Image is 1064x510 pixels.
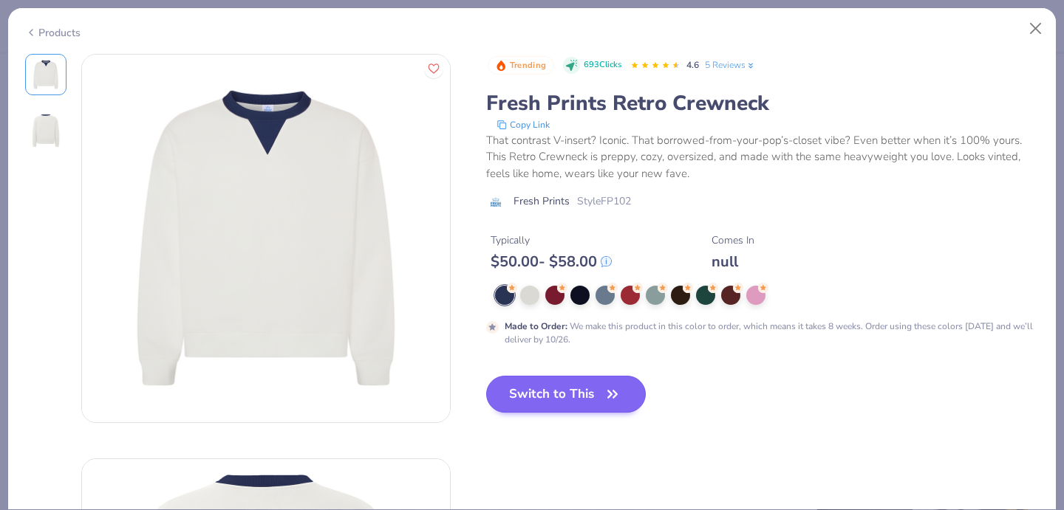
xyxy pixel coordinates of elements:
span: 4.6 [686,59,699,71]
div: That contrast V-insert? Iconic. That borrowed-from-your-pop’s-closet vibe? Even better when it’s ... [486,132,1040,182]
button: Close [1022,15,1050,43]
div: 4.6 Stars [630,54,681,77]
img: Front [82,55,450,422]
span: Style FP102 [577,193,631,209]
span: Fresh Prints [514,193,570,209]
div: null [712,252,754,271]
button: Switch to This [486,376,647,413]
div: $ 50.00 - $ 58.00 [491,252,612,271]
div: Products [25,25,81,41]
a: 5 Reviews [705,58,756,72]
img: Front [28,57,64,92]
strong: Made to Order : [505,320,567,332]
img: brand logo [486,196,506,208]
button: copy to clipboard [492,117,554,132]
div: We make this product in this color to order, which means it takes 8 weeks. Order using these colo... [505,320,1040,346]
span: Trending [510,61,546,69]
button: Badge Button [488,56,554,75]
div: Typically [491,232,612,248]
div: Fresh Prints Retro Crewneck [486,89,1040,117]
span: 693 Clicks [584,59,621,72]
img: Back [28,113,64,148]
button: Like [424,59,443,78]
div: Comes In [712,232,754,248]
img: Trending sort [495,60,507,72]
